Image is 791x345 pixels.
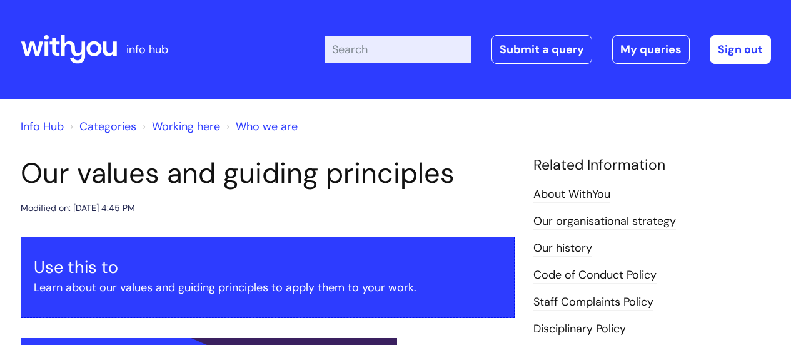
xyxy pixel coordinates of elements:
a: Who we are [236,119,298,134]
a: My queries [612,35,690,64]
a: Staff Complaints Policy [533,294,653,311]
a: Disciplinary Policy [533,321,626,337]
a: Our history [533,240,592,257]
a: Sign out [710,35,771,64]
div: | - [325,35,771,64]
a: Our organisational strategy [533,214,676,230]
p: Learn about our values and guiding principles to apply them to your work. [34,277,501,297]
p: info hub [126,39,168,59]
a: Working here [152,119,220,134]
h3: Use this to [34,257,501,277]
a: Info Hub [21,119,64,134]
a: Code of Conduct Policy [533,267,657,284]
a: Submit a query [491,35,592,64]
a: About WithYou [533,187,610,203]
a: Categories [79,119,136,134]
input: Search [325,36,471,63]
h4: Related Information [533,157,771,174]
li: Who we are [223,116,298,136]
li: Working here [139,116,220,136]
div: Modified on: [DATE] 4:45 PM [21,200,135,216]
li: Solution home [67,116,136,136]
h1: Our values and guiding principles [21,157,515,190]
